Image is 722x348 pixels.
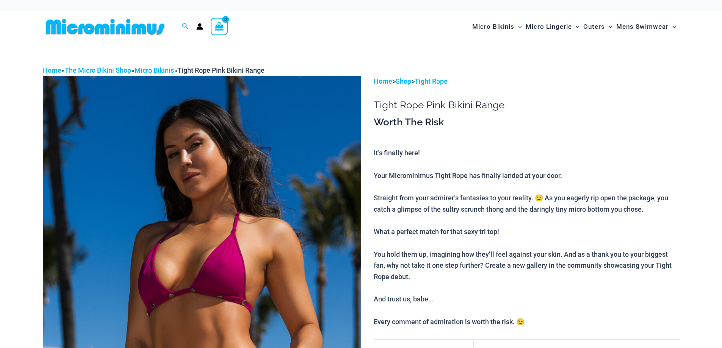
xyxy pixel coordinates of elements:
[135,66,174,74] a: Micro Bikinis
[177,66,265,74] span: Tight Rope Pink Bikini Range
[43,18,168,35] img: MM SHOP LOGO FLAT
[514,17,522,36] span: Menu Toggle
[616,17,669,36] span: Mens Swimwear
[374,116,679,129] h3: Worth The Risk
[374,77,392,85] a: Home
[469,14,680,39] nav: Site Navigation
[614,15,678,38] a: Mens SwimwearMenu ToggleMenu Toggle
[581,15,614,38] a: OutersMenu ToggleMenu Toggle
[472,17,514,36] span: Micro Bikinis
[374,99,679,111] h1: Tight Rope Pink Bikini Range
[374,76,679,87] p: > >
[196,23,203,30] a: Account icon link
[43,66,61,74] a: Home
[415,77,448,85] a: Tight Rope
[669,17,676,36] span: Menu Toggle
[374,147,679,327] p: It’s finally here! Your Microminimus Tight Rope has finally landed at your door. Straight from yo...
[572,17,579,36] span: Menu Toggle
[43,66,265,74] span: » » »
[470,15,524,38] a: Micro BikinisMenu ToggleMenu Toggle
[396,77,411,85] a: Shop
[524,15,581,38] a: Micro LingerieMenu ToggleMenu Toggle
[526,17,572,36] span: Micro Lingerie
[65,66,131,74] a: The Micro Bikini Shop
[211,18,228,35] a: View Shopping Cart, empty
[605,17,612,36] span: Menu Toggle
[583,17,605,36] span: Outers
[182,22,189,31] a: Search icon link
